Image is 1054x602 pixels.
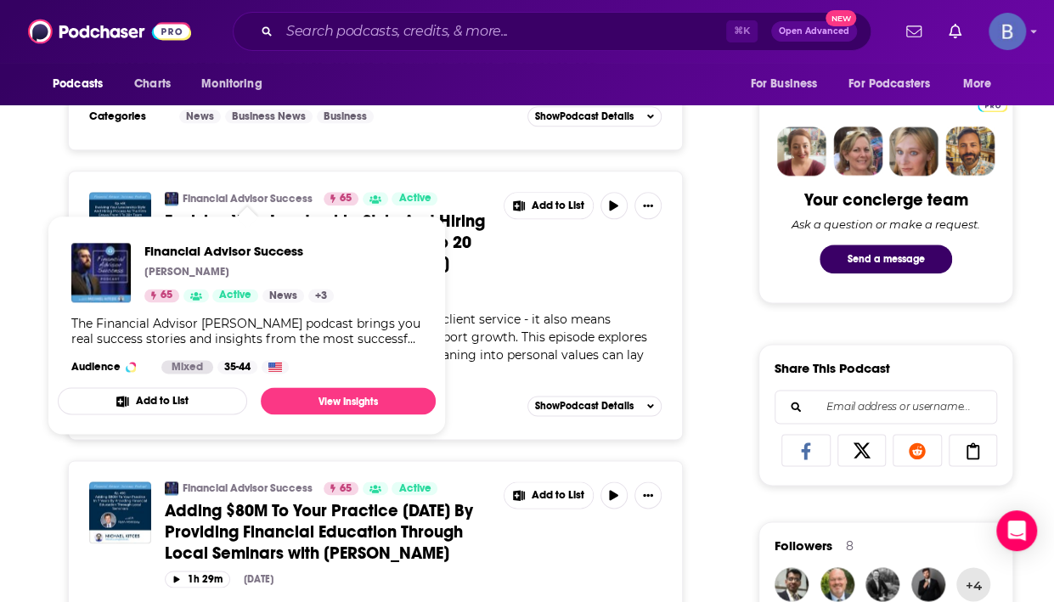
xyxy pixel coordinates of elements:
[893,434,942,466] a: Share on Reddit
[398,481,431,498] span: Active
[777,127,826,176] img: Sydney Profile
[775,537,832,554] span: Followers
[989,13,1026,50] img: User Profile
[956,567,990,601] button: +4
[134,72,171,96] span: Charts
[123,68,181,100] a: Charts
[225,110,313,123] a: Business News
[775,390,997,424] div: Search followers
[28,15,191,48] img: Podchaser - Follow, Share and Rate Podcasts
[911,567,945,601] img: JohirMia
[833,127,882,176] img: Barbara Profile
[89,481,151,543] a: Adding $80M To Your Practice In 7 Years By Providing Financial Education Through Local Seminars w...
[634,192,662,219] button: Show More Button
[750,72,817,96] span: For Business
[781,434,831,466] a: Share on Facebook
[398,190,431,207] span: Active
[899,17,928,46] a: Show notifications dropdown
[324,481,358,495] a: 65
[144,289,179,302] a: 65
[820,567,854,601] img: PodcastHouston
[308,289,334,302] a: +3
[634,481,662,509] button: Show More Button
[779,27,849,36] span: Open Advanced
[217,360,257,374] div: 35-44
[989,13,1026,50] span: Logged in as BTallent
[726,20,758,42] span: ⌘ K
[324,192,358,205] a: 65
[792,217,980,231] div: Ask a question or make a request.
[837,68,955,100] button: open menu
[161,360,213,374] div: Mixed
[161,287,172,304] span: 65
[189,68,284,100] button: open menu
[826,10,856,26] span: New
[165,192,178,205] img: Financial Advisor Success
[58,387,247,414] button: Add to List
[527,106,662,127] button: ShowPodcast Details
[279,18,726,45] input: Search podcasts, credits, & more...
[820,245,952,273] button: Send a message
[183,192,313,205] a: Financial Advisor Success
[144,265,229,278] p: [PERSON_NAME]
[989,13,1026,50] button: Show profile menu
[504,193,593,218] button: Show More Button
[771,21,857,42] button: Open AdvancedNew
[201,72,262,96] span: Monitoring
[945,127,995,176] img: Jon Profile
[71,243,131,302] img: Financial Advisor Success
[865,567,899,601] img: moneymechanics
[340,481,352,498] span: 65
[846,538,854,554] div: 8
[89,110,166,123] h3: Categories
[789,391,983,423] input: Email address or username...
[535,400,634,412] span: Show Podcast Details
[532,200,584,212] span: Add to List
[212,289,258,302] a: Active
[261,387,436,414] a: View Insights
[183,481,313,495] a: Financial Advisor Success
[165,500,492,564] a: Adding $80M To Your Practice [DATE] By Providing Financial Education Through Local Seminars with ...
[165,571,230,587] button: 1h 29m
[889,127,938,176] img: Jules Profile
[504,482,593,508] button: Show More Button
[996,510,1037,551] div: Open Intercom Messenger
[848,72,930,96] span: For Podcasters
[535,110,634,122] span: Show Podcast Details
[738,68,838,100] button: open menu
[179,110,221,123] a: News
[340,190,352,207] span: 65
[165,500,473,564] span: Adding $80M To Your Practice [DATE] By Providing Financial Education Through Local Seminars with ...
[219,287,251,304] span: Active
[837,434,887,466] a: Share on X/Twitter
[144,243,334,259] a: Financial Advisor Success
[71,316,422,346] div: The Financial Advisor [PERSON_NAME] podcast brings you real success stories and insights from the...
[89,192,151,254] img: Evolving Your Leadership Style And Hiring Process As The Firm Grows From 1 To 20 Team Members wit...
[804,189,968,211] div: Your concierge team
[775,567,809,601] img: Rajpurohit705
[165,481,178,495] img: Financial Advisor Success
[392,192,437,205] a: Active
[317,110,374,123] a: Business
[244,573,273,585] div: [DATE]
[392,481,437,495] a: Active
[71,360,148,374] h3: Audience
[233,12,871,51] div: Search podcasts, credits, & more...
[53,72,103,96] span: Podcasts
[532,489,584,502] span: Add to List
[41,68,125,100] button: open menu
[775,360,890,376] h3: Share This Podcast
[978,98,1007,112] img: Podchaser Pro
[949,434,998,466] a: Copy Link
[963,72,992,96] span: More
